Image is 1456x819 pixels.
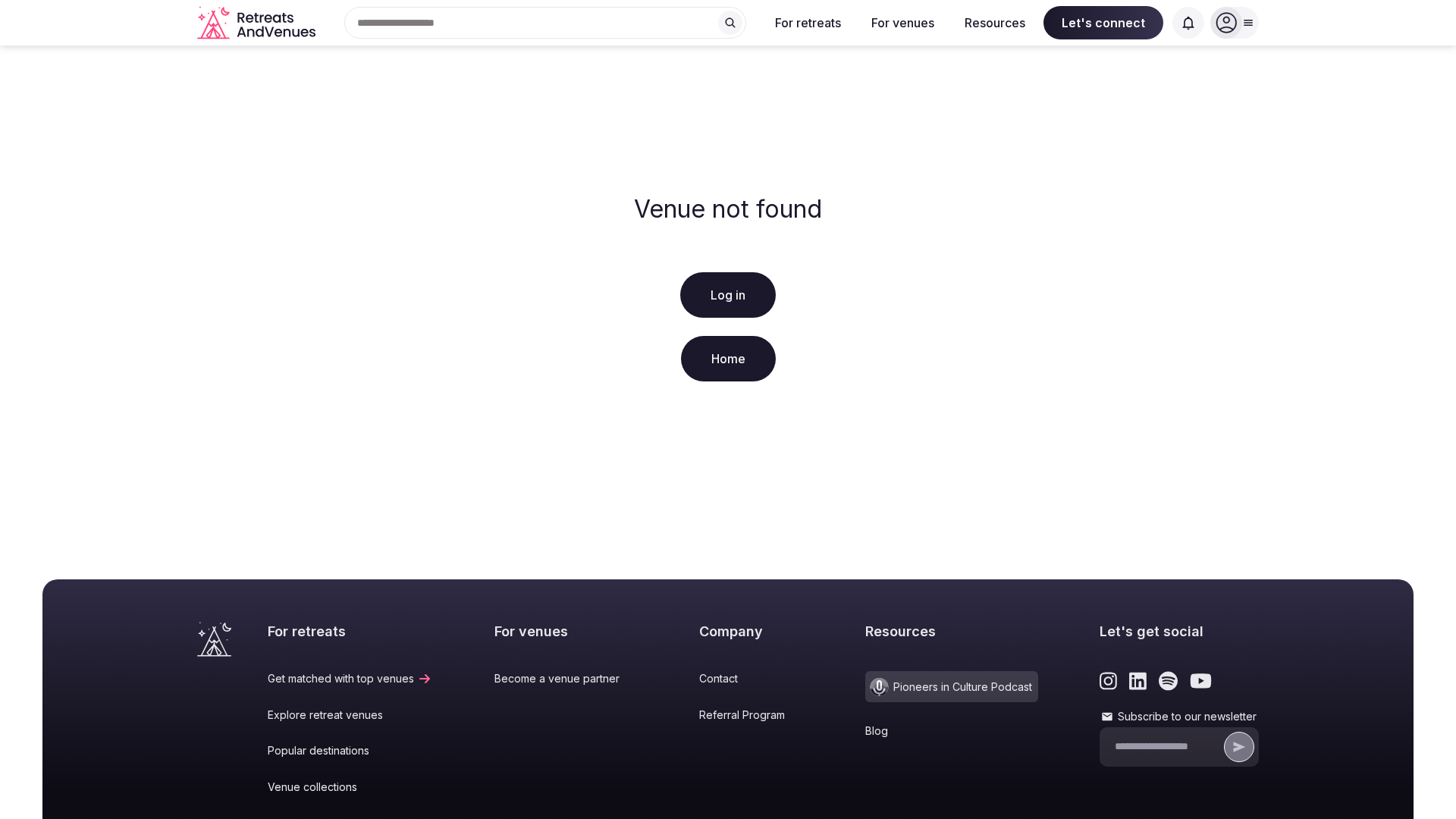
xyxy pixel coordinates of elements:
[1043,6,1163,39] span: Let's connect
[494,622,638,641] h2: For venues
[1100,671,1117,691] a: Link to the retreats and venues Instagram page
[699,622,803,641] h2: Company
[197,622,231,657] a: Visit the homepage
[268,671,432,686] a: Get matched with top venues
[1100,622,1259,641] h2: Let's get social
[268,780,432,795] a: Venue collections
[865,622,1038,641] h2: Resources
[865,723,1038,739] a: Blog
[952,6,1037,39] button: Resources
[699,671,803,686] a: Contact
[494,671,638,686] a: Become a venue partner
[681,336,776,381] a: Home
[1100,709,1259,724] label: Subscribe to our newsletter
[699,708,803,723] a: Referral Program
[634,195,822,224] h2: Venue not found
[1190,671,1212,691] a: Link to the retreats and venues Youtube page
[865,671,1038,702] a: Pioneers in Culture Podcast
[1159,671,1178,691] a: Link to the retreats and venues Spotify page
[268,743,432,758] a: Popular destinations
[197,6,318,40] a: Visit the homepage
[680,272,776,318] a: Log in
[268,622,432,641] h2: For retreats
[268,708,432,723] a: Explore retreat venues
[859,6,946,39] button: For venues
[197,6,318,40] svg: Retreats and Venues company logo
[1129,671,1147,691] a: Link to the retreats and venues LinkedIn page
[763,6,853,39] button: For retreats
